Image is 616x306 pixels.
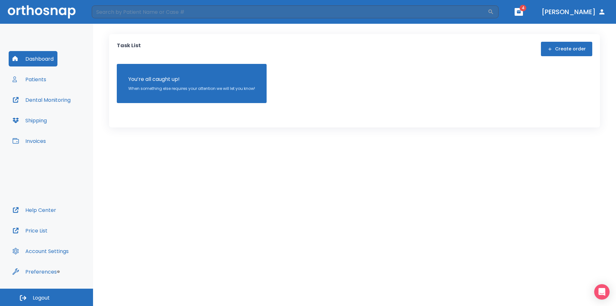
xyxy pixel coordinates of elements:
[92,5,488,18] input: Search by Patient Name or Case #
[9,92,74,108] button: Dental Monitoring
[117,42,141,56] p: Task List
[9,264,61,279] button: Preferences
[9,72,50,87] button: Patients
[128,86,255,92] p: When something else requires your attention we will let you know!
[594,284,610,300] div: Open Intercom Messenger
[9,223,51,238] button: Price List
[8,5,76,18] img: Orthosnap
[56,269,61,275] div: Tooltip anchor
[9,133,50,149] button: Invoices
[9,51,57,66] button: Dashboard
[9,202,60,218] button: Help Center
[539,6,608,18] button: [PERSON_NAME]
[33,294,50,302] span: Logout
[128,75,255,83] p: You’re all caught up!
[541,42,592,56] button: Create order
[520,5,526,11] span: 4
[9,113,51,128] button: Shipping
[9,243,73,259] button: Account Settings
